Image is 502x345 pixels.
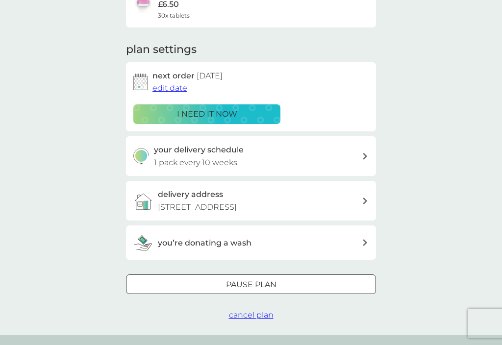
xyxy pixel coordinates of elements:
[126,274,376,294] button: Pause plan
[133,104,280,124] button: i need it now
[158,237,251,249] h3: you’re donating a wash
[126,225,376,260] button: you’re donating a wash
[154,144,244,156] h3: your delivery schedule
[152,83,187,93] span: edit date
[229,310,274,320] span: cancel plan
[152,82,187,95] button: edit date
[126,181,376,221] a: delivery address[STREET_ADDRESS]
[226,278,276,291] p: Pause plan
[126,136,376,176] button: your delivery schedule1 pack every 10 weeks
[177,108,237,121] p: i need it now
[158,188,223,201] h3: delivery address
[126,42,197,57] h2: plan settings
[158,11,190,20] span: 30x tablets
[229,309,274,321] button: cancel plan
[154,156,237,169] p: 1 pack every 10 weeks
[158,201,237,214] p: [STREET_ADDRESS]
[197,71,223,80] span: [DATE]
[152,70,223,82] h2: next order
